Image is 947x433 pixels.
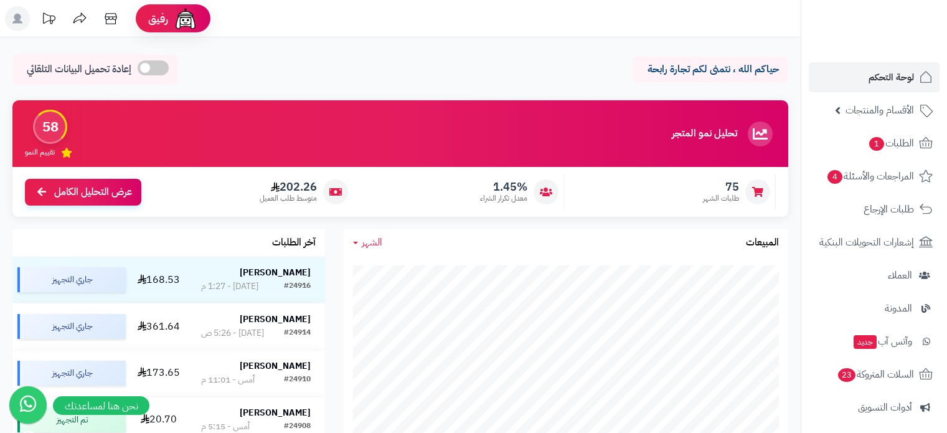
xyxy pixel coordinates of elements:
td: 168.53 [131,257,187,303]
span: إشعارات التحويلات البنكية [819,234,914,251]
span: إعادة تحميل البيانات التلقائي [27,62,131,77]
a: لوحة التحكم [809,62,940,92]
td: 173.65 [131,350,187,396]
a: إشعارات التحويلات البنكية [809,227,940,257]
img: ai-face.png [173,6,198,31]
a: الشهر [353,236,382,250]
div: جاري التجهيز [17,314,125,339]
span: أدوات التسويق [858,399,912,416]
a: السلات المتروكة23 [809,359,940,389]
a: المراجعات والأسئلة4 [809,161,940,191]
a: وآتس آبجديد [809,326,940,356]
span: وآتس آب [852,333,912,350]
div: [DATE] - 5:26 ص [201,327,264,340]
h3: آخر الطلبات [272,237,316,249]
div: تم التجهيز [17,407,125,432]
div: [DATE] - 1:27 م [201,280,258,293]
div: #24916 [284,280,311,293]
span: طلبات الشهر [703,193,739,204]
span: المراجعات والأسئلة [826,168,914,185]
a: طلبات الإرجاع [809,194,940,224]
div: جاري التجهيز [17,361,125,386]
p: حياكم الله ، نتمنى لكم تجارة رابحة [642,62,779,77]
span: معدل تكرار الشراء [480,193,527,204]
a: أدوات التسويق [809,393,940,422]
span: عرض التحليل الكامل [54,185,132,199]
a: المدونة [809,293,940,323]
strong: [PERSON_NAME] [240,406,311,419]
a: العملاء [809,260,940,290]
td: 361.64 [131,303,187,350]
span: الطلبات [868,135,914,152]
span: 75 [703,180,739,194]
div: أمس - 5:15 م [201,421,250,433]
span: 1 [869,137,884,151]
div: #24914 [284,327,311,340]
span: 23 [838,368,855,382]
span: جديد [854,335,877,349]
span: 202.26 [260,180,317,194]
span: السلات المتروكة [837,366,914,383]
span: الشهر [362,235,382,250]
div: جاري التجهيز [17,267,125,292]
a: الطلبات1 [809,128,940,158]
span: لوحة التحكم [869,69,914,86]
span: تقييم النمو [25,147,55,158]
div: أمس - 11:01 م [201,374,255,386]
span: المدونة [885,300,912,317]
span: العملاء [888,267,912,284]
span: 4 [827,170,842,184]
a: تحديثات المنصة [33,6,64,34]
span: رفيق [148,11,168,26]
span: الأقسام والمنتجات [846,102,914,119]
a: عرض التحليل الكامل [25,179,141,206]
strong: [PERSON_NAME] [240,266,311,279]
div: #24910 [284,374,311,386]
strong: [PERSON_NAME] [240,359,311,373]
span: طلبات الإرجاع [864,201,914,218]
div: #24908 [284,421,311,433]
h3: المبيعات [746,237,779,249]
span: متوسط طلب العميل [260,193,317,204]
span: 1.45% [480,180,527,194]
h3: تحليل نمو المتجر [672,128,737,140]
strong: [PERSON_NAME] [240,313,311,326]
